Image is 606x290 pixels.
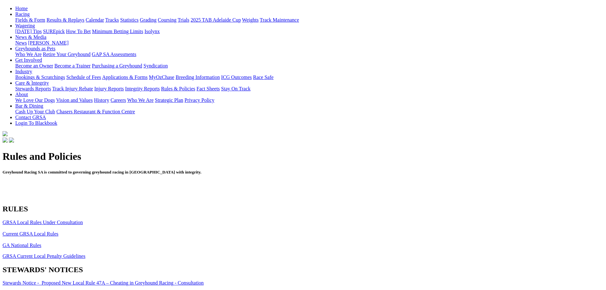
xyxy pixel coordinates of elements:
[46,17,84,23] a: Results & Replays
[15,63,603,69] div: Get Involved
[260,17,299,23] a: Track Maintenance
[15,92,28,97] a: About
[15,40,603,46] div: News & Media
[3,131,8,136] img: logo-grsa-white.png
[15,69,32,74] a: Industry
[15,86,603,92] div: Care & Integrity
[125,86,160,91] a: Integrity Reports
[92,29,143,34] a: Minimum Betting Limits
[197,86,220,91] a: Fact Sheets
[15,29,42,34] a: [DATE] Tips
[176,74,220,80] a: Breeding Information
[149,74,174,80] a: MyOzChase
[56,109,135,114] a: Chasers Restaurant & Function Centre
[15,6,28,11] a: Home
[52,86,93,91] a: Track Injury Rebate
[120,17,139,23] a: Statistics
[54,63,91,68] a: Become a Trainer
[15,57,42,63] a: Get Involved
[110,97,126,103] a: Careers
[15,17,45,23] a: Fields & Form
[102,74,148,80] a: Applications & Forms
[221,86,250,91] a: Stay On Track
[15,29,603,34] div: Wagering
[3,265,603,274] h2: STEWARDS' NOTICES
[66,74,101,80] a: Schedule of Fees
[3,231,59,237] a: Current GRSA Local Rules
[191,17,241,23] a: 2025 TAB Adelaide Cup
[15,23,35,28] a: Wagering
[15,120,57,126] a: Login To Blackbook
[15,34,46,40] a: News & Media
[15,17,603,23] div: Racing
[15,52,603,57] div: Greyhounds as Pets
[158,17,177,23] a: Coursing
[15,103,43,109] a: Bar & Dining
[144,29,160,34] a: Isolynx
[15,63,53,68] a: Become an Owner
[15,40,27,46] a: News
[242,17,259,23] a: Weights
[15,11,30,17] a: Racing
[105,17,119,23] a: Tracks
[143,63,168,68] a: Syndication
[15,52,42,57] a: Who We Are
[56,97,93,103] a: Vision and Values
[185,97,214,103] a: Privacy Policy
[140,17,157,23] a: Grading
[15,74,65,80] a: Bookings & Scratchings
[94,97,109,103] a: History
[15,109,603,115] div: Bar & Dining
[3,138,8,143] img: facebook.svg
[15,80,49,86] a: Care & Integrity
[15,74,603,80] div: Industry
[15,109,55,114] a: Cash Up Your Club
[178,17,189,23] a: Trials
[66,29,91,34] a: How To Bet
[43,52,91,57] a: Retire Your Greyhound
[15,86,51,91] a: Stewards Reports
[3,253,85,259] a: GRSA Current Local Penalty Guidelines
[15,115,46,120] a: Contact GRSA
[43,29,65,34] a: SUREpick
[3,205,603,213] h2: RULES
[253,74,273,80] a: Race Safe
[3,220,83,225] a: GRSA Local Rules Under Consultation
[15,97,603,103] div: About
[221,74,252,80] a: ICG Outcomes
[3,151,603,162] h1: Rules and Policies
[127,97,154,103] a: Who We Are
[92,63,142,68] a: Purchasing a Greyhound
[94,86,124,91] a: Injury Reports
[161,86,195,91] a: Rules & Policies
[155,97,183,103] a: Strategic Plan
[15,97,55,103] a: We Love Our Dogs
[3,170,603,175] h5: Greyhound Racing SA is committed to governing greyhound racing in [GEOGRAPHIC_DATA] with integrity.
[9,138,14,143] img: twitter.svg
[3,243,41,248] a: GA National Rules
[15,46,55,51] a: Greyhounds as Pets
[92,52,136,57] a: GAP SA Assessments
[3,280,204,286] a: Stewards Notice - Proposed New Local Rule 47A – Cheating in Greyhound Racing - Consultation
[28,40,68,46] a: [PERSON_NAME]
[86,17,104,23] a: Calendar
